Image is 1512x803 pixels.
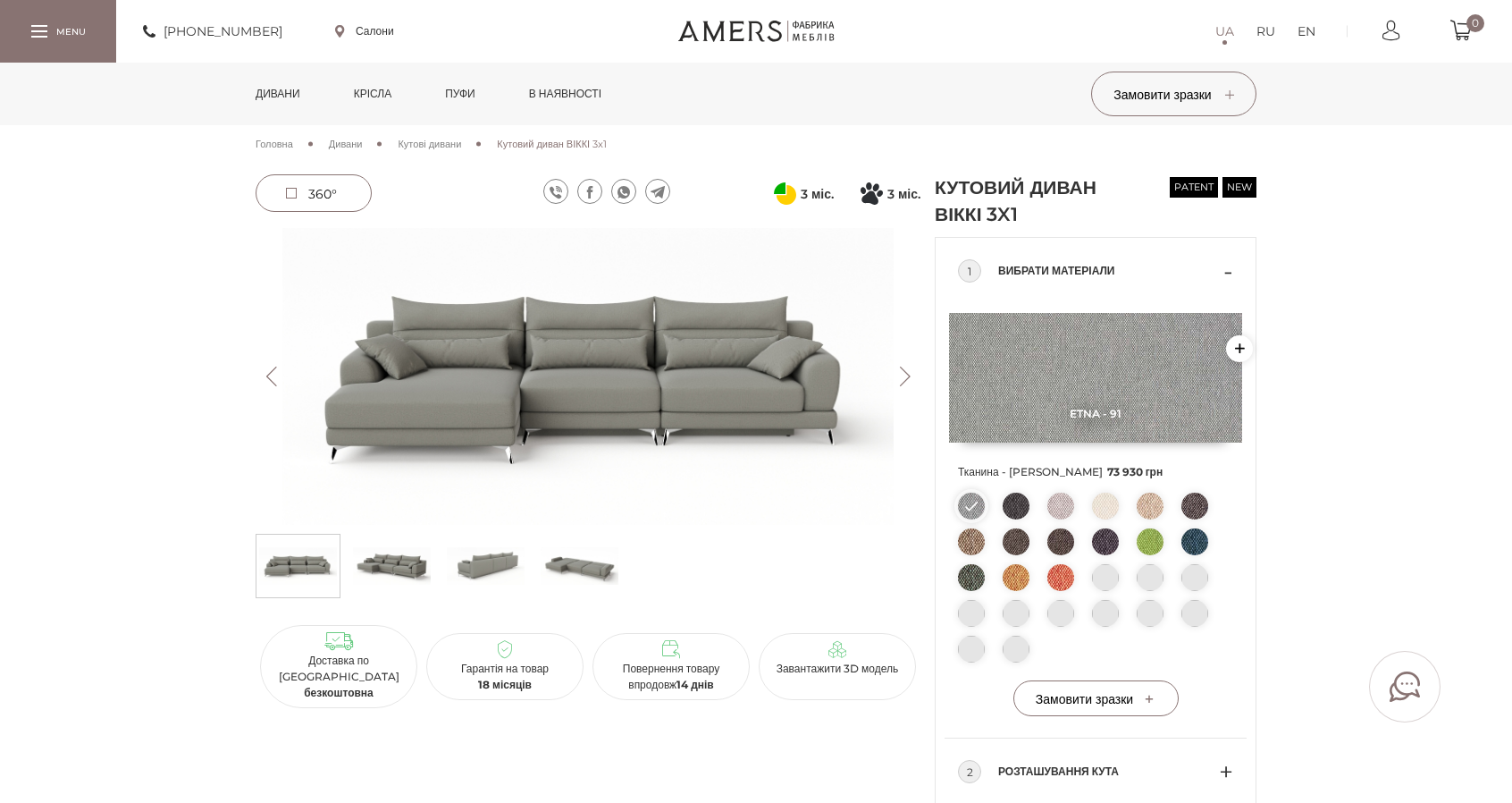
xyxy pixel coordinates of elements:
[432,63,489,125] a: Пуфи
[766,661,909,677] p: Завантажити 3D модель
[304,686,374,699] b: безкоштовна
[949,313,1242,443] img: Etna - 91
[676,678,714,691] b: 14 днів
[958,760,981,783] div: 2
[949,407,1242,420] span: Etna - 91
[577,179,602,204] a: facebook
[1113,87,1233,103] span: Замовити зразки
[308,186,337,202] span: 360°
[398,136,461,152] a: Кутові дивани
[256,138,293,150] span: Головна
[801,183,834,205] span: 3 міс.
[1222,177,1256,198] span: new
[887,183,920,205] span: 3 міс.
[353,539,431,593] img: Кутовий диван ВІККІ 3x1 s-1
[329,138,363,150] span: Дивани
[256,367,287,386] button: Previous
[958,461,1233,484] span: Тканина - [PERSON_NAME]
[1170,177,1218,198] span: patent
[774,182,796,205] svg: Оплата частинами від ПриватБанку
[447,539,525,593] img: Кутовий диван ВІККІ 3x1 s-2
[1091,72,1256,116] button: Замовити зразки
[335,23,394,39] a: Салони
[433,661,576,693] p: Гарантія на товар
[998,260,1220,282] span: Вибрати матеріали
[256,228,920,525] img: Кутовий диван ВІККІ 3x1 -0
[958,259,981,283] div: 1
[267,653,410,701] p: Доставка по [GEOGRAPHIC_DATA]
[645,179,670,204] a: telegram
[256,136,293,152] a: Головна
[541,539,618,593] img: Кутовий диван ВІККІ 3x1 s-3
[1466,14,1484,32] span: 0
[340,63,405,125] a: Крісла
[1107,465,1163,478] span: 73 930 грн
[1215,21,1234,42] a: UA
[1013,680,1179,716] button: Замовити зразки
[889,367,920,386] button: Next
[143,21,282,42] a: [PHONE_NUMBER]
[398,138,461,150] span: Кутові дивани
[935,174,1140,228] h1: Кутовий диван ВІККІ 3x1
[478,678,532,691] b: 18 місяців
[1036,691,1155,707] span: Замовити зразки
[242,63,314,125] a: Дивани
[998,761,1220,782] span: Розташування кута
[329,136,363,152] a: Дивани
[256,174,372,212] a: 360°
[600,661,743,693] p: Повернення товару впродовж
[543,179,568,204] a: viber
[516,63,615,125] a: в наявності
[861,182,883,205] svg: Покупка частинами від Монобанку
[611,179,636,204] a: whatsapp
[1298,21,1315,42] a: EN
[1256,21,1275,42] a: RU
[259,539,337,593] img: Кутовий диван ВІККІ 3x1 s-0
